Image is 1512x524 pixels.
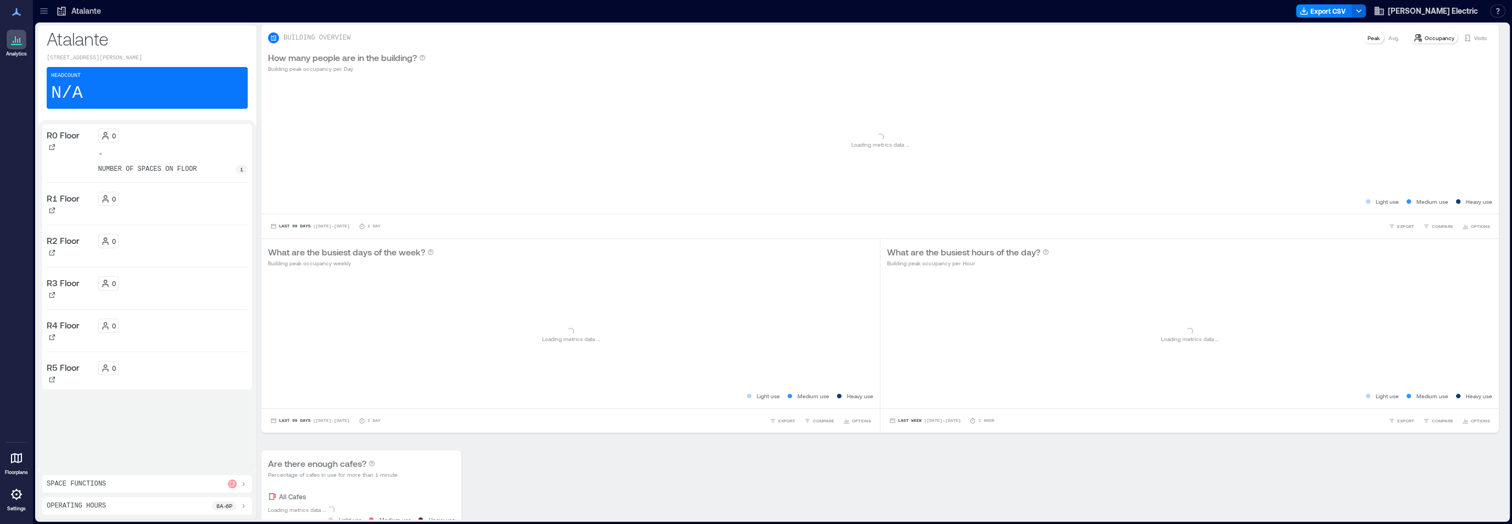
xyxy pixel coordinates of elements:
p: Percentage of cafes in use for more than 1 minute [268,470,398,479]
p: Atalante [71,5,101,16]
button: EXPORT [1386,415,1416,426]
p: R5 Floor [47,361,80,374]
p: Analytics [6,51,27,57]
p: Operating Hours [47,501,106,510]
p: Occupancy [1425,34,1454,42]
p: Space Functions [47,480,106,488]
p: Medium use [797,392,829,400]
a: Floorplans [2,445,31,479]
button: OPTIONS [1460,221,1492,232]
p: Loading metrics data ... [268,505,326,514]
span: EXPORT [1397,417,1414,424]
span: COMPARE [813,417,834,424]
p: 0 [112,279,116,288]
p: Medium use [1416,392,1448,400]
button: Last Week |[DATE]-[DATE] [887,415,963,426]
p: Avg [1388,34,1398,42]
p: Heavy use [1466,197,1492,206]
p: Peak [1368,34,1380,42]
button: Export CSV [1296,4,1352,18]
p: Loading metrics data ... [851,140,909,149]
p: Heavy use [428,515,455,524]
span: OPTIONS [1471,223,1490,230]
span: OPTIONS [852,417,871,424]
p: 1 Day [367,223,381,230]
p: R0 Floor [47,129,80,142]
p: Heavy use [1466,392,1492,400]
p: Light use [757,392,780,400]
button: [PERSON_NAME] Electric [1370,2,1481,20]
p: 8a - 6p [216,501,232,510]
p: All Cafes [279,492,306,501]
button: COMPARE [802,415,836,426]
span: EXPORT [778,417,795,424]
button: EXPORT [1386,221,1416,232]
p: How many people are in the building? [268,51,417,64]
p: What are the busiest hours of the day? [887,246,1040,259]
p: number of spaces on floor [98,165,197,174]
p: R1 Floor [47,192,80,205]
span: COMPARE [1432,417,1453,424]
p: What are the busiest days of the week? [268,246,425,259]
span: OPTIONS [1471,417,1490,424]
button: COMPARE [1421,221,1455,232]
button: EXPORT [767,415,797,426]
button: Last 90 Days |[DATE]-[DATE] [268,221,352,232]
p: Visits [1474,34,1487,42]
p: 1 Hour [978,417,994,424]
p: Building peak occupancy per Hour [887,259,1049,267]
p: 1 [240,165,243,174]
span: [PERSON_NAME] Electric [1388,5,1478,16]
p: Loading metrics data ... [542,335,600,343]
p: Are there enough cafes? [268,457,366,470]
button: OPTIONS [841,415,873,426]
button: Last 90 Days |[DATE]-[DATE] [268,415,352,426]
p: Medium use [379,515,411,524]
p: Light use [1376,392,1399,400]
a: Analytics [3,26,30,60]
p: Building peak occupancy per Day [268,64,426,73]
span: EXPORT [1397,223,1414,230]
p: 0 [112,364,116,372]
p: 0 [112,321,116,330]
p: Building peak occupancy weekly [268,259,434,267]
p: Settings [7,505,26,512]
p: Loading metrics data ... [1161,335,1219,343]
p: R4 Floor [47,319,80,332]
p: Floorplans [5,469,28,476]
p: R3 Floor [47,276,80,289]
button: OPTIONS [1460,415,1492,426]
p: R2 Floor [47,234,80,247]
p: 1 Day [367,417,381,424]
p: 0 [112,194,116,203]
p: Light use [338,515,361,524]
span: COMPARE [1432,223,1453,230]
p: Atalante [47,27,248,49]
a: Settings [3,481,30,515]
p: Light use [1376,197,1399,206]
p: BUILDING OVERVIEW [283,34,350,42]
p: [STREET_ADDRESS][PERSON_NAME] [47,54,248,63]
p: Heavy use [847,392,873,400]
p: Medium use [1416,197,1448,206]
p: Headcount [51,71,81,80]
button: COMPARE [1421,415,1455,426]
p: N/A [51,82,83,104]
p: 0 [112,237,116,246]
p: 0 [112,131,116,140]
